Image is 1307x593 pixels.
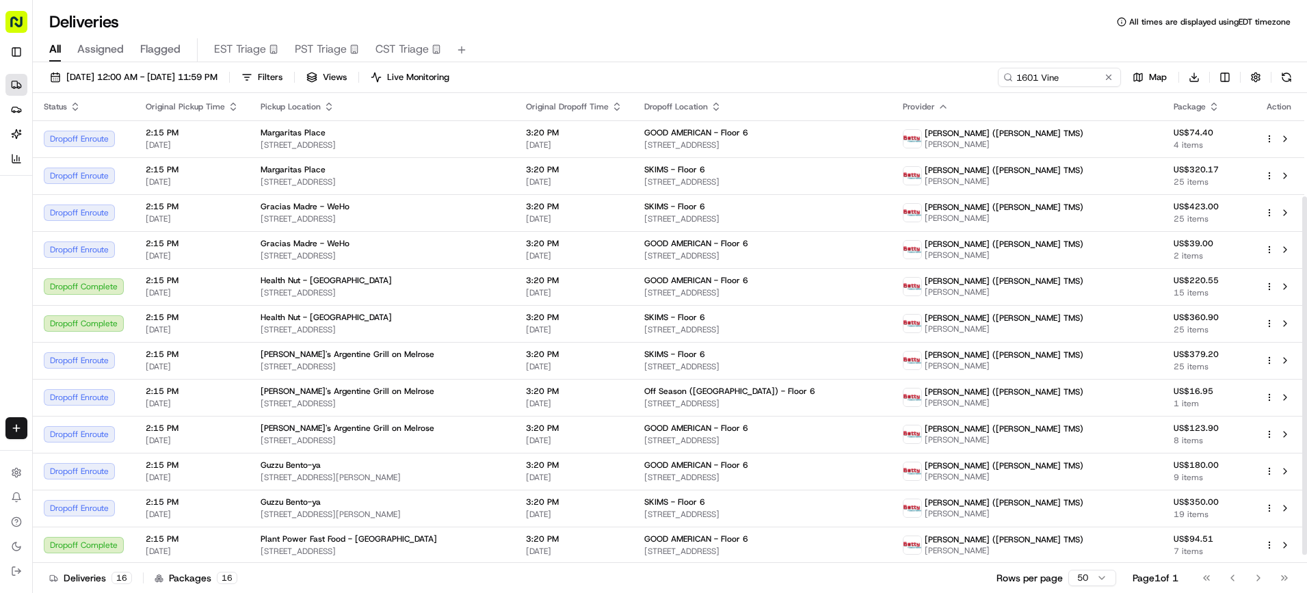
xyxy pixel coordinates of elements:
img: betty.jpg [903,204,921,222]
span: [PERSON_NAME] [925,360,1083,371]
span: [STREET_ADDRESS] [644,287,881,298]
span: All times are displayed using EDT timezone [1129,16,1291,27]
span: US$360.90 [1174,312,1243,323]
span: 25 items [1174,361,1243,372]
button: Views [300,68,353,87]
span: Live Monitoring [387,71,449,83]
span: 25 items [1174,324,1243,335]
span: [DATE] [146,435,239,446]
span: 2:15 PM [146,312,239,323]
span: [STREET_ADDRESS][PERSON_NAME] [261,509,504,520]
span: Health Nut - [GEOGRAPHIC_DATA] [261,312,392,323]
span: Margaritas Place [261,164,326,175]
span: Guzzu Bento-ya [261,460,321,471]
span: 25 items [1174,176,1243,187]
div: Action [1265,101,1293,112]
span: [PERSON_NAME] [925,213,1083,224]
span: 3:20 PM [526,127,622,138]
span: US$39.00 [1174,238,1243,249]
span: SKIMS - Floor 6 [644,164,705,175]
span: [STREET_ADDRESS] [261,250,504,261]
span: [DATE] [526,361,622,372]
span: 2:15 PM [146,127,239,138]
button: [DATE] 12:00 AM - [DATE] 11:59 PM [44,68,224,87]
span: US$180.00 [1174,460,1243,471]
span: [PERSON_NAME] ([PERSON_NAME] TMS) [925,165,1083,176]
span: [STREET_ADDRESS] [644,361,881,372]
h1: Deliveries [49,11,119,33]
span: [DATE] [146,324,239,335]
span: [DATE] [526,287,622,298]
input: Type to search [998,68,1121,87]
span: 3:20 PM [526,423,622,434]
span: Package [1174,101,1206,112]
span: [STREET_ADDRESS] [644,546,881,557]
img: betty.jpg [903,425,921,443]
span: [STREET_ADDRESS] [261,140,504,150]
span: [DATE] [146,509,239,520]
span: 2:15 PM [146,275,239,286]
img: betty.jpg [903,462,921,480]
span: [PERSON_NAME] [925,324,1083,334]
span: [DATE] [526,509,622,520]
span: [PERSON_NAME] ([PERSON_NAME] TMS) [925,350,1083,360]
span: 2:15 PM [146,460,239,471]
div: Deliveries [49,571,132,585]
span: [DATE] [526,213,622,224]
span: CST Triage [375,41,429,57]
span: [PERSON_NAME] ([PERSON_NAME] TMS) [925,276,1083,287]
span: 3:20 PM [526,460,622,471]
span: [PERSON_NAME] ([PERSON_NAME] TMS) [925,386,1083,397]
span: 2:15 PM [146,349,239,360]
button: Filters [235,68,289,87]
span: [DATE] [526,324,622,335]
button: Map [1126,68,1173,87]
img: betty.jpg [903,352,921,369]
span: US$74.40 [1174,127,1243,138]
span: Original Pickup Time [146,101,225,112]
p: Rows per page [996,571,1063,585]
button: Live Monitoring [365,68,456,87]
span: Gracias Madre - WeHo [261,201,349,212]
span: SKIMS - Floor 6 [644,312,705,323]
span: [DATE] [526,472,622,483]
span: [PERSON_NAME] [925,287,1083,298]
span: [PERSON_NAME] ([PERSON_NAME] TMS) [925,239,1083,250]
span: [DATE] [526,546,622,557]
span: 2:15 PM [146,201,239,212]
span: 2:15 PM [146,386,239,397]
img: betty.jpg [903,167,921,185]
span: [DATE] [146,213,239,224]
span: US$320.17 [1174,164,1243,175]
span: GOOD AMERICAN - Floor 6 [644,460,748,471]
img: betty.jpg [903,499,921,517]
span: [STREET_ADDRESS] [261,324,504,335]
span: [STREET_ADDRESS] [644,140,881,150]
span: [PERSON_NAME] ([PERSON_NAME] TMS) [925,313,1083,324]
span: All [49,41,61,57]
span: 7 items [1174,546,1243,557]
span: 2 items [1174,250,1243,261]
span: 3:20 PM [526,349,622,360]
span: [DATE] [526,176,622,187]
span: [STREET_ADDRESS] [261,287,504,298]
span: [STREET_ADDRESS] [644,176,881,187]
span: [PERSON_NAME] [925,397,1083,408]
span: [STREET_ADDRESS] [644,509,881,520]
div: Page 1 of 1 [1133,571,1178,585]
span: Flagged [140,41,181,57]
span: [DATE] 12:00 AM - [DATE] 11:59 PM [66,71,217,83]
span: Dropoff Location [644,101,708,112]
span: US$379.20 [1174,349,1243,360]
span: [DATE] [526,140,622,150]
span: Off Season ([GEOGRAPHIC_DATA]) - Floor 6 [644,386,815,397]
span: 3:20 PM [526,201,622,212]
span: [DATE] [526,398,622,409]
img: betty.jpg [903,388,921,406]
span: [DATE] [146,361,239,372]
span: 2:15 PM [146,164,239,175]
img: betty.jpg [903,241,921,259]
span: GOOD AMERICAN - Floor 6 [644,238,748,249]
span: [DATE] [146,398,239,409]
span: Map [1149,71,1167,83]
